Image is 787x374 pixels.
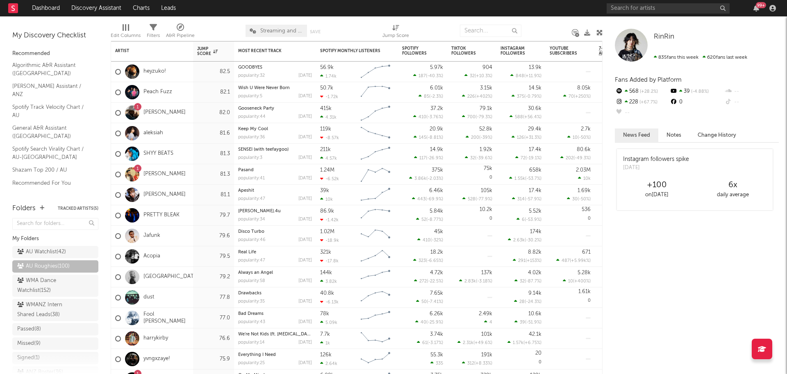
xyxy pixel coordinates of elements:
span: 117 [419,156,426,161]
div: Gooseneck Party [238,106,312,111]
div: [DATE] [298,238,312,242]
a: yvngxzaye! [143,356,170,363]
div: 79.7 [197,211,230,220]
div: Spotify Followers [402,46,431,56]
span: 10k [583,177,591,181]
div: 1.02M [320,229,334,234]
div: popularity: 44 [238,115,266,119]
a: [PERSON_NAME] [143,171,186,178]
a: Real Life [238,250,256,255]
div: My Discovery Checklist [12,31,98,41]
a: [PERSON_NAME] Assistant / ANZ [12,82,90,99]
button: Change History [689,128,744,142]
span: -2.03 % [428,177,442,181]
button: 99+ [753,5,759,11]
div: A&R Pipeline [166,31,195,41]
div: 0 [669,97,724,108]
div: popularity: 34 [238,217,265,222]
div: 321k [320,250,331,255]
span: 226 [467,94,475,99]
div: +100 [619,180,695,190]
div: ( ) [413,114,443,119]
a: Jafunk [143,232,160,239]
div: ( ) [509,176,541,181]
div: Wish U Were Never Born [238,86,312,90]
a: RinRin [654,33,674,41]
span: 410 [419,115,426,119]
a: harrykirby [143,335,168,342]
div: ( ) [419,94,443,99]
div: ( ) [414,155,443,161]
button: Save [310,30,321,34]
svg: Chart title [357,205,394,226]
div: 14.9k [430,147,443,152]
a: SHYY BEATS [143,150,173,157]
div: 50.7k [320,85,333,91]
svg: Chart title [357,103,394,123]
div: popularity: 46 [238,238,266,242]
div: 37.2k [430,106,443,111]
a: Recommended For You [12,179,90,188]
div: Missed ( 9 ) [17,339,41,349]
div: -1.72k [320,94,338,99]
span: 848 [516,74,524,78]
div: on [DATE] [619,190,695,200]
span: +67.7 % [638,100,657,105]
div: ( ) [516,217,541,222]
div: Filters [147,31,160,41]
span: -50 % [579,197,589,202]
span: +28.2 % [639,89,658,94]
input: Search for artists [607,3,730,14]
a: Missed(9) [12,337,98,350]
div: 82.1 [197,87,230,97]
div: 99 + [756,2,766,8]
span: 85 [424,94,429,99]
div: 671 [582,250,591,255]
span: 202 [566,156,573,161]
div: 82.5 [197,67,230,77]
a: WMA Dance Watchlist(152) [12,275,98,297]
span: 7-Day Fans Added [599,46,632,56]
input: Search... [460,25,521,37]
div: 1.92k [480,147,492,152]
div: [DATE] [298,156,312,160]
div: 79.5 [197,252,230,262]
div: ( ) [567,196,591,202]
span: -40.3 % [427,74,442,78]
div: Passed ( 8 ) [17,324,41,334]
div: 0 [451,164,492,184]
input: Search for folders... [12,218,98,230]
div: 2.03M [576,167,591,173]
div: 20.9k [430,126,443,132]
span: 2.63k [513,238,525,243]
div: ( ) [510,73,541,78]
div: 45k [434,229,443,234]
span: 700 [467,115,475,119]
div: Pasand [238,168,312,172]
div: popularity: 41 [238,176,265,181]
div: 30.6k [528,106,541,111]
div: 375k [432,167,443,173]
div: Most Recent Track [238,48,300,53]
svg: Chart title [357,185,394,205]
div: 56.9k [320,65,334,70]
div: ( ) [413,73,443,78]
a: Passed(8) [12,323,98,335]
div: 8.05k [577,85,591,91]
span: 620 fans last week [654,55,747,60]
span: -0.79 % [525,94,540,99]
div: 536 [582,207,591,212]
div: 10k [320,197,333,202]
span: -39.6 % [476,156,491,161]
div: 81.3 [197,170,230,179]
div: ( ) [567,135,591,140]
a: [PERSON_NAME].4u [238,209,281,213]
a: We're Not Kids (ft. [MEDICAL_DATA][PERSON_NAME]) [238,332,351,337]
span: 410 [423,238,430,243]
a: Keep My Cool [238,127,268,131]
svg: Chart title [357,246,394,267]
div: 39 [669,86,724,97]
div: 6.01k [430,85,443,91]
div: 2.7k [581,126,591,132]
span: +11.9 % [525,74,540,78]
